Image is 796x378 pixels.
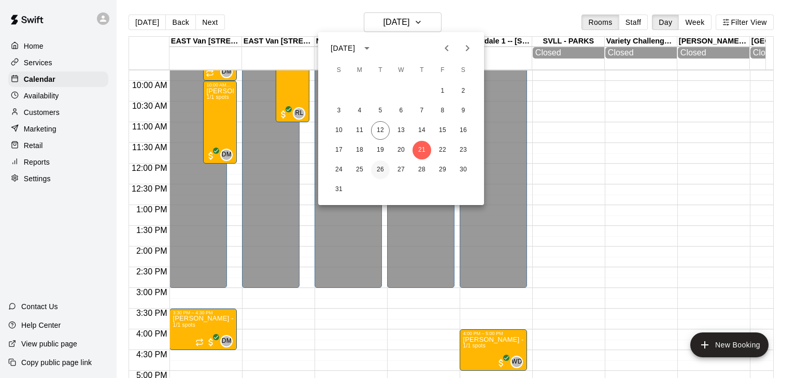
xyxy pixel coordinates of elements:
button: 18 [350,141,369,159]
span: Sunday [330,60,348,81]
button: 12 [371,121,390,140]
span: Tuesday [371,60,390,81]
button: 22 [433,141,452,159]
button: Next month [457,38,478,59]
button: 31 [330,180,348,199]
button: 2 [454,82,473,100]
button: 25 [350,161,369,179]
button: 27 [392,161,410,179]
button: 3 [330,101,348,120]
button: 16 [454,121,473,140]
button: 23 [454,141,473,159]
button: calendar view is open, switch to year view [358,39,376,57]
span: Saturday [454,60,473,81]
button: 19 [371,141,390,159]
button: 20 [392,141,410,159]
button: 6 [392,101,410,120]
button: 21 [413,141,431,159]
button: 28 [413,161,431,179]
button: 11 [350,121,369,140]
button: 13 [392,121,410,140]
div: [DATE] [331,43,355,54]
button: 9 [454,101,473,120]
button: 1 [433,82,452,100]
button: 4 [350,101,369,120]
button: 5 [371,101,390,120]
button: 17 [330,141,348,159]
button: 7 [413,101,431,120]
span: Thursday [413,60,431,81]
button: 10 [330,121,348,140]
button: 24 [330,161,348,179]
button: 29 [433,161,452,179]
button: 8 [433,101,452,120]
button: Previous month [436,38,457,59]
button: 14 [413,121,431,140]
span: Friday [433,60,452,81]
span: Wednesday [392,60,410,81]
button: 30 [454,161,473,179]
button: 15 [433,121,452,140]
span: Monday [350,60,369,81]
button: 26 [371,161,390,179]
